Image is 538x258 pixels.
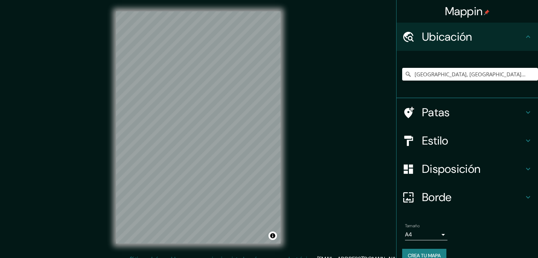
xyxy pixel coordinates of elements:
font: Disposición [422,162,480,176]
font: Patas [422,105,450,120]
div: Patas [397,98,538,127]
font: Ubicación [422,29,472,44]
img: pin-icon.png [484,10,490,15]
font: A4 [405,231,412,238]
font: Estilo [422,133,449,148]
font: Mappin [445,4,483,19]
font: Borde [422,190,452,205]
font: Tamaño [405,223,420,229]
canvas: Mapa [116,11,280,244]
button: Activar o desactivar atribución [268,231,277,240]
div: Disposición [397,155,538,183]
div: Borde [397,183,538,211]
div: A4 [405,229,447,240]
input: Elige tu ciudad o zona [402,68,538,81]
div: Ubicación [397,23,538,51]
div: Estilo [397,127,538,155]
